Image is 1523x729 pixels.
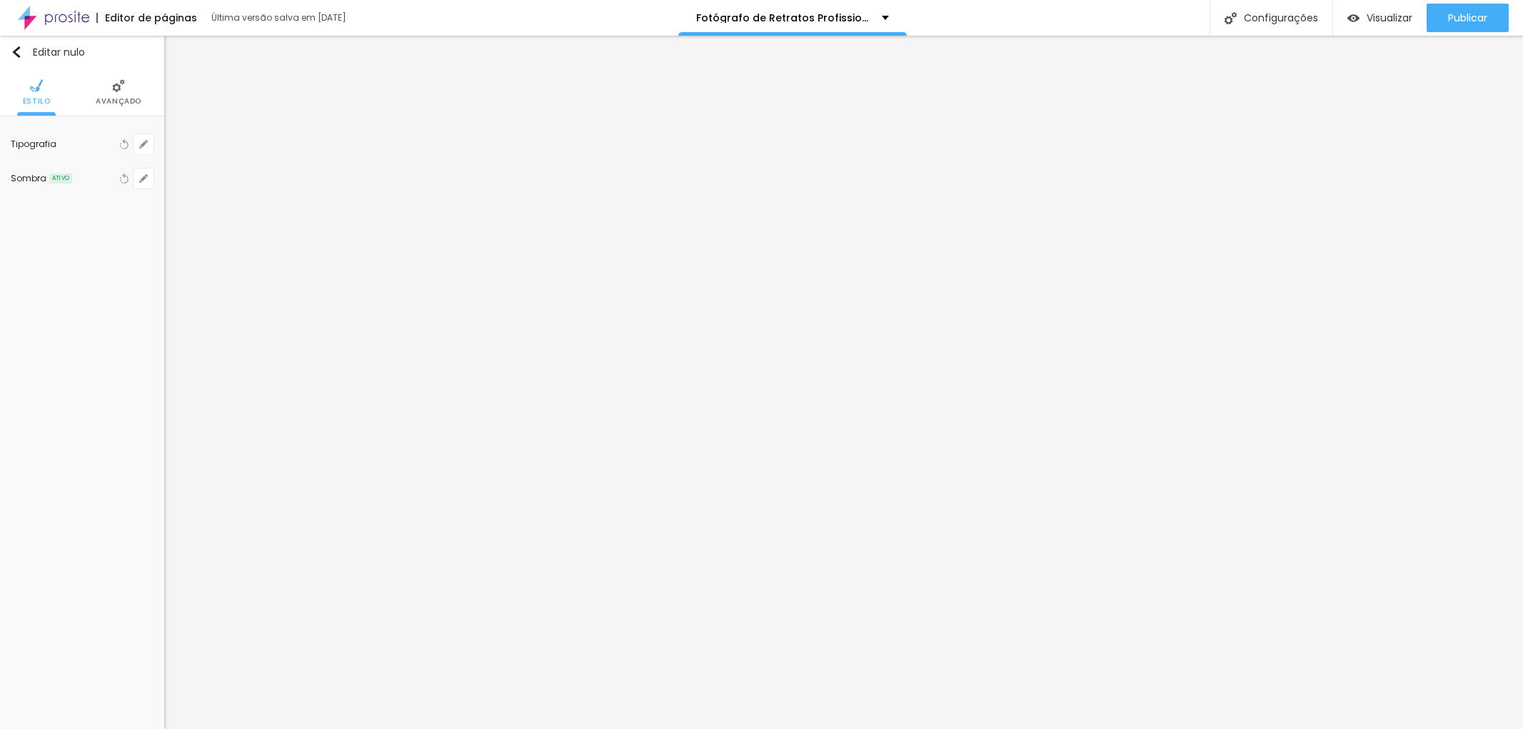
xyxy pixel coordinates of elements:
font: Última versão salva em [DATE] [211,11,346,24]
img: view-1.svg [1347,12,1359,24]
font: Avançado [96,96,141,106]
button: Publicar [1427,4,1509,32]
font: Tipografia [11,138,56,150]
font: Sombra [11,172,46,184]
img: Ícone [30,79,43,92]
font: Estilo [23,96,51,106]
font: ATIVO [52,174,69,182]
img: Ícone [1225,12,1237,24]
font: Fotógrafo de Retratos Profissionais na [GEOGRAPHIC_DATA] [696,11,1017,25]
font: Editor de páginas [105,11,197,25]
iframe: Editor [164,36,1523,729]
img: Ícone [112,79,125,92]
button: Visualizar [1333,4,1427,32]
font: Editar nulo [33,45,85,59]
font: Configurações [1244,11,1318,25]
font: Publicar [1448,11,1487,25]
font: Visualizar [1367,11,1412,25]
img: Ícone [11,46,22,58]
